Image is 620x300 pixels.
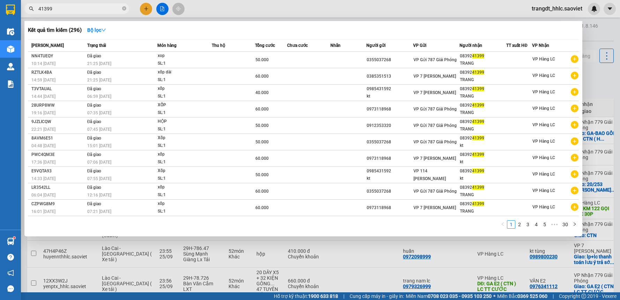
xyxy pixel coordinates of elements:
span: 60.000 [255,107,269,112]
a: 3 [524,221,532,228]
img: warehouse-icon [7,28,14,35]
span: VP Hàng LC [532,122,555,127]
div: 08392 [460,52,506,60]
div: SL: 1 [158,93,210,100]
span: 50.000 [255,57,269,62]
div: kt [460,175,506,182]
div: kt [460,142,506,149]
button: left [499,220,507,229]
div: Xốp [158,167,210,175]
span: plus-circle [571,137,578,145]
div: 8AVM6E51 [31,135,85,142]
div: TRANG [460,76,506,84]
span: Đã giao [87,86,102,91]
div: 08392 [460,118,506,126]
span: 21:25 [DATE] [87,78,111,83]
span: 60.000 [255,205,269,210]
div: 0355037268 [367,188,413,195]
span: plus-circle [571,88,578,96]
div: xop [158,52,210,60]
div: xốp [158,151,210,158]
div: SL: 1 [158,208,210,215]
div: 08392 [460,200,506,208]
span: ••• [549,220,560,229]
span: VP Nhận [532,43,549,48]
span: 16:01 [DATE] [31,209,55,214]
span: 41399 [472,53,484,58]
div: kt [367,93,413,100]
div: xốp [158,85,210,93]
span: Đã giao [87,70,102,75]
div: SL: 1 [158,175,210,183]
span: Người nhận [460,43,482,48]
div: SL: 1 [158,109,210,117]
sup: 1 [13,237,15,239]
span: Món hàng [157,43,177,48]
span: plus-circle [571,121,578,129]
span: plus-circle [571,154,578,162]
div: TRANG [460,191,506,199]
span: 41399 [472,185,484,190]
span: plus-circle [571,187,578,194]
span: 41399 [472,169,484,173]
span: VP Hàng LC [532,106,555,111]
div: 0985431592 [367,167,413,175]
span: VP Hàng LC [532,57,555,62]
div: XỐP [158,101,210,109]
div: 0912353320 [367,122,413,129]
span: 40.000 [255,90,269,95]
span: Đã giao [87,201,102,206]
a: 30 [560,221,570,228]
span: VP 7 [PERSON_NAME] [413,74,456,79]
span: VP Hàng LC [532,73,555,78]
span: VP Hàng LC [532,205,555,209]
span: 07:55 [DATE] [87,176,111,181]
div: HỘP [158,118,210,126]
div: TRANG [460,109,506,116]
span: Đã giao [87,169,102,173]
span: Đã giao [87,185,102,190]
div: TRANG [460,126,506,133]
div: 0973118968 [367,204,413,212]
span: VP 7 [PERSON_NAME] [413,205,456,210]
div: 0355037268 [367,56,413,64]
input: Tìm tên, số ĐT hoặc mã đơn [38,5,121,13]
img: solution-icon [7,80,14,88]
span: 19:16 [DATE] [31,110,55,115]
span: 04:48 [DATE] [31,143,55,148]
span: search [29,6,34,11]
span: right [573,222,577,226]
strong: Bộ lọc [87,27,106,33]
div: 08392 [460,85,506,93]
span: Đã giao [87,53,102,58]
li: 4 [532,220,540,229]
span: VP Hàng LC [532,155,555,160]
span: 21:25 [DATE] [87,61,111,66]
div: 0973118968 [367,106,413,113]
span: left [501,222,505,226]
span: VP Gửi 787 Giải Phóng [413,140,457,144]
span: 14:44 [DATE] [31,94,55,99]
button: Bộ lọcdown [82,24,112,36]
span: Nhãn [330,43,341,48]
span: VP 7 [PERSON_NAME] [413,90,456,95]
span: 06:04 [DATE] [31,193,55,198]
h3: Kết quả tìm kiếm ( 296 ) [28,27,82,34]
img: logo-vxr [6,5,15,15]
div: 0355037268 [367,138,413,146]
div: 28URP8WW [31,102,85,109]
span: question-circle [7,254,14,260]
div: 08392 [460,151,506,158]
a: 4 [532,221,540,228]
div: RZTLK4BA [31,69,85,76]
span: 07:45 [DATE] [87,127,111,132]
span: Đã giao [87,119,102,124]
span: 07:06 [DATE] [87,160,111,165]
div: 08392 [460,184,506,191]
span: 41399 [472,103,484,108]
span: Đã giao [87,152,102,157]
div: SL: 1 [158,126,210,133]
span: 41399 [472,70,484,75]
li: 2 [515,220,524,229]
